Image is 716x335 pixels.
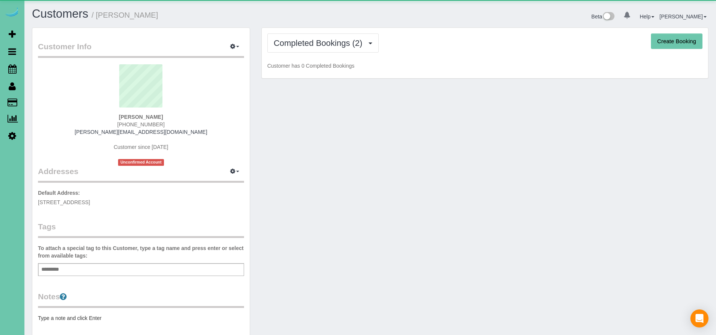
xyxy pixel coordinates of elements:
img: New interface [602,12,614,22]
span: Unconfirmed Account [118,159,164,165]
span: Customer since [DATE] [114,144,168,150]
small: / [PERSON_NAME] [92,11,158,19]
a: [PERSON_NAME][EMAIL_ADDRESS][DOMAIN_NAME] [75,129,207,135]
label: Default Address: [38,189,80,197]
span: [STREET_ADDRESS] [38,199,90,205]
button: Create Booking [651,33,702,49]
span: [PHONE_NUMBER] [117,121,165,127]
div: Open Intercom Messenger [690,309,708,327]
a: Customers [32,7,88,20]
strong: [PERSON_NAME] [119,114,163,120]
a: [PERSON_NAME] [660,14,707,20]
a: Beta [592,14,615,20]
pre: Type a note and click Enter [38,314,244,322]
legend: Notes [38,291,244,308]
legend: Customer Info [38,41,244,58]
button: Completed Bookings (2) [267,33,379,53]
legend: Tags [38,221,244,238]
p: Customer has 0 Completed Bookings [267,62,702,70]
label: To attach a special tag to this Customer, type a tag name and press enter or select from availabl... [38,244,244,259]
a: Help [640,14,654,20]
img: Automaid Logo [5,8,20,18]
span: Completed Bookings (2) [274,38,366,48]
